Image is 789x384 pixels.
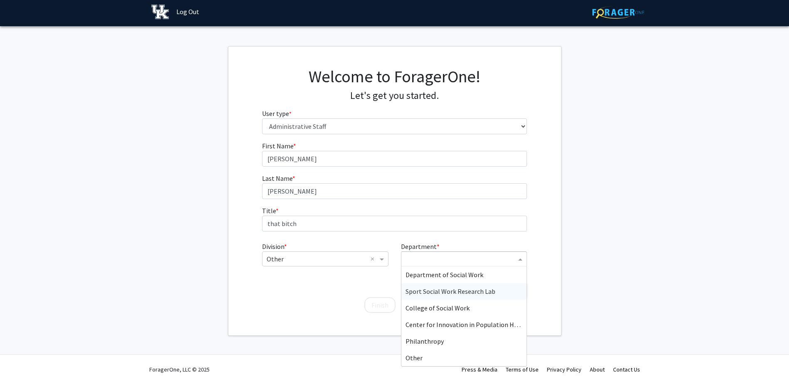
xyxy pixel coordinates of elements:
[547,366,581,373] a: Privacy Policy
[262,251,388,266] ng-select: Division
[613,366,640,373] a: Contact Us
[406,320,529,329] span: Center for Innovation in Population Health
[406,287,495,295] span: Sport Social Work Research Lab
[262,108,292,118] label: User type
[262,90,527,102] h4: Let's get you started.
[262,174,292,182] span: Last Name
[592,6,644,19] img: ForagerOne Logo
[262,207,276,215] span: Title
[151,5,169,19] img: University of Kentucky Logo
[6,347,35,378] iframe: Chat
[590,366,605,373] a: About
[406,337,444,345] span: Philanthropy
[406,354,423,362] span: Other
[371,254,378,264] span: Clear all
[395,241,533,276] div: Department
[149,355,210,384] div: ForagerOne, LLC © 2025
[506,366,539,373] a: Terms of Use
[262,142,293,150] span: First Name
[401,251,527,266] ng-select: Department
[262,66,527,86] h1: Welcome to ForagerOne!
[406,304,470,312] span: College of Social Work
[364,297,396,313] button: Finish
[256,241,394,276] div: Division
[401,266,527,367] ng-dropdown-panel: Options list
[462,366,497,373] a: Press & Media
[406,271,483,279] span: Department of Social Work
